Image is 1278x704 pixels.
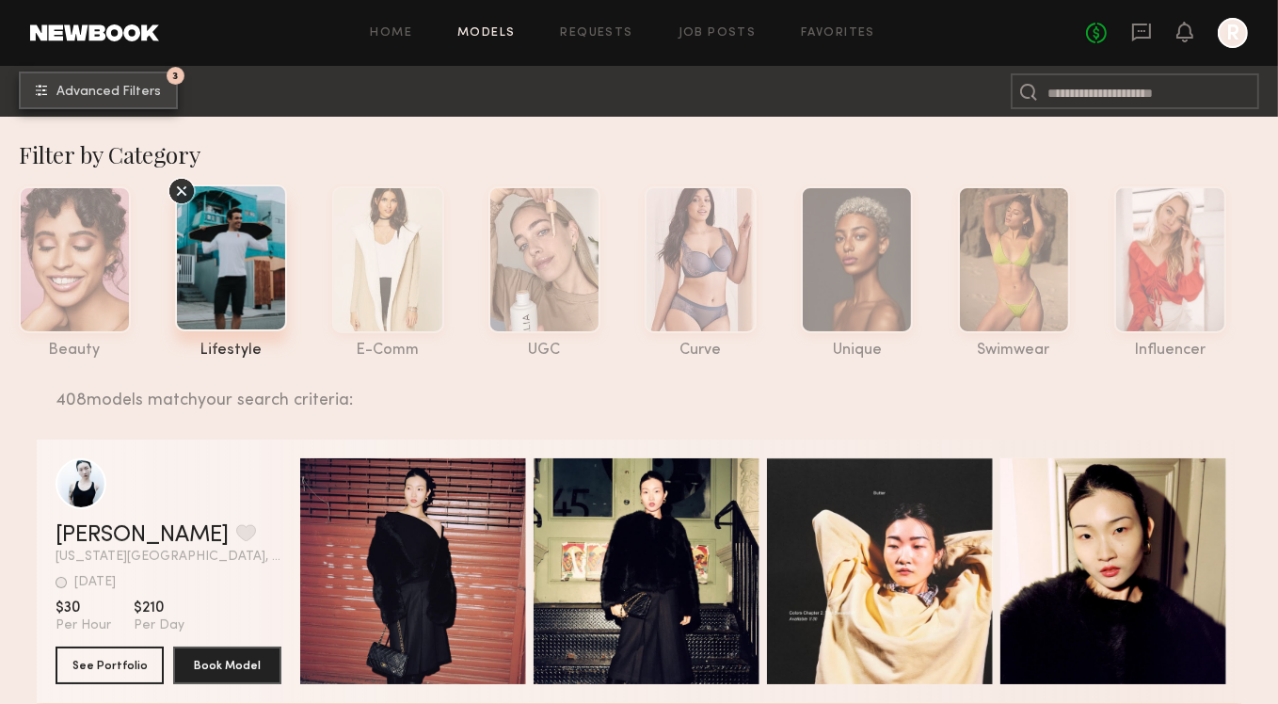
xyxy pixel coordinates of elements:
div: 408 models match your search criteria: [56,370,1226,409]
div: swimwear [958,343,1070,359]
a: Models [457,27,515,40]
div: lifestyle [175,343,287,359]
span: $210 [134,599,184,617]
span: $30 [56,599,111,617]
a: Home [371,27,413,40]
a: R [1218,18,1248,48]
div: curve [645,343,757,359]
a: Job Posts [679,27,757,40]
div: influencer [1114,343,1226,359]
div: UGC [488,343,600,359]
div: beauty [19,343,131,359]
div: e-comm [332,343,444,359]
div: [DATE] [74,576,116,589]
span: Per Day [134,617,184,634]
a: [PERSON_NAME] [56,524,229,547]
button: Book Model [173,647,281,684]
button: 3Advanced Filters [19,72,178,109]
span: 3 [173,72,179,80]
a: Requests [561,27,633,40]
span: Per Hour [56,617,111,634]
div: Filter by Category [19,139,1278,169]
span: Advanced Filters [56,86,161,99]
a: Favorites [801,27,875,40]
span: [US_STATE][GEOGRAPHIC_DATA], [GEOGRAPHIC_DATA] [56,551,281,564]
button: See Portfolio [56,647,164,684]
div: unique [801,343,913,359]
